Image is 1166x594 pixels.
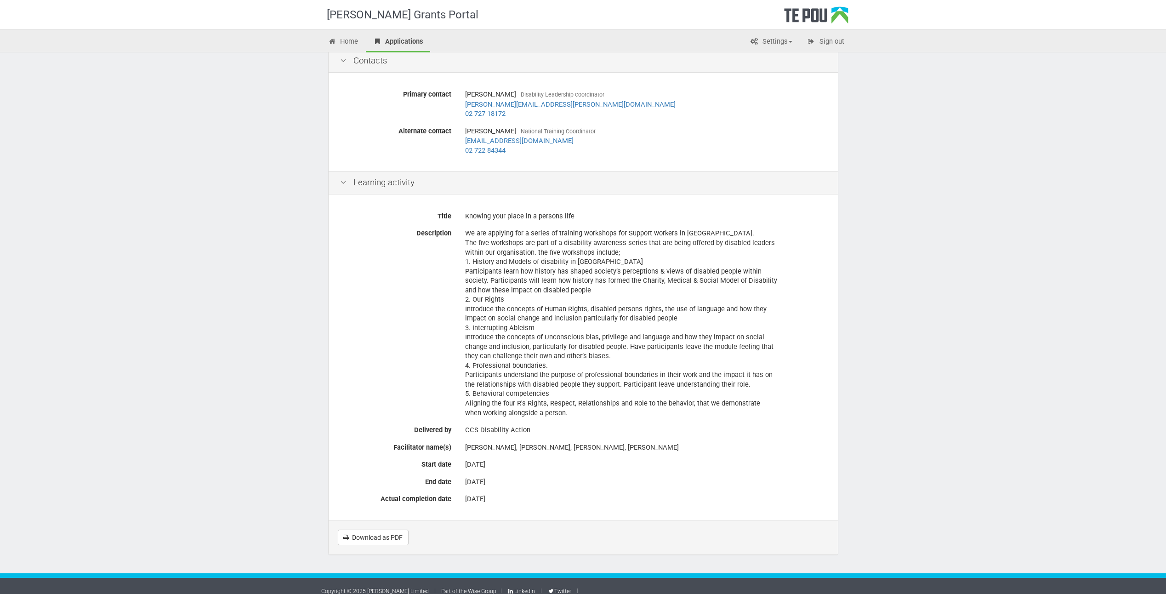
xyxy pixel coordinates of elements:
a: [PERSON_NAME][EMAIL_ADDRESS][PERSON_NAME][DOMAIN_NAME] [465,100,676,109]
a: [EMAIL_ADDRESS][DOMAIN_NAME] [465,137,574,145]
label: Start date [333,457,458,469]
div: Knowing your place in a persons life [465,208,826,224]
div: [PERSON_NAME] [465,86,826,122]
div: [DATE] [465,474,826,490]
label: Alternate contact [333,123,458,136]
label: Title [333,208,458,221]
div: Learning activity [329,171,838,194]
div: We are applying for a series of training workshops for Support workers in [GEOGRAPHIC_DATA]. The ... [465,225,826,421]
div: [DATE] [465,457,826,473]
div: CCS Disability Action [465,422,826,438]
span: Disability Leadership coordinator [521,91,604,98]
label: Actual completion date [333,491,458,504]
div: [DATE] [465,491,826,507]
a: 02 722 84344 [465,146,506,154]
a: Sign out [800,32,851,52]
div: Te Pou Logo [784,6,848,29]
div: [PERSON_NAME], [PERSON_NAME], [PERSON_NAME], [PERSON_NAME] [465,440,826,456]
a: Download as PDF [338,530,409,545]
div: [PERSON_NAME] [465,123,826,159]
label: Primary contact [333,86,458,99]
a: Settings [743,32,799,52]
a: 02 727 18172 [465,109,506,118]
a: Home [321,32,365,52]
label: Description [333,225,458,238]
a: Applications [366,32,430,52]
label: Facilitator name(s) [333,440,458,452]
label: End date [333,474,458,487]
span: National Training Coordinator [521,128,596,135]
label: Delivered by [333,422,458,435]
div: Contacts [329,49,838,73]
